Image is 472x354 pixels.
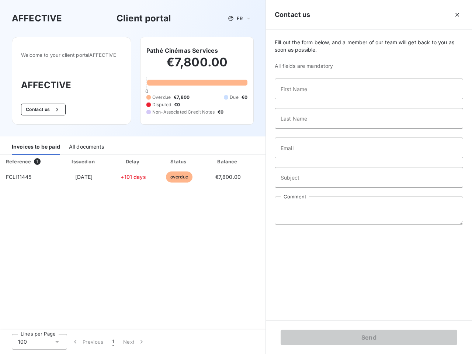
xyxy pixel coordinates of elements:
div: All documents [69,139,104,155]
span: Non-Associated Credit Notes [152,109,215,115]
span: FCLI11445 [6,174,31,180]
div: Balance [204,158,252,165]
span: [DATE] [75,174,93,180]
span: €7,800 [174,94,190,101]
h3: AFFECTIVE [21,79,122,92]
button: Send [281,330,457,345]
h2: €7,800.00 [146,55,247,77]
span: 0 [145,88,148,94]
span: FR [237,15,243,21]
button: 1 [108,334,119,350]
span: +101 days [121,174,146,180]
button: Previous [67,334,108,350]
input: placeholder [275,79,463,99]
div: Status [157,158,201,165]
span: 1 [34,158,41,165]
input: placeholder [275,138,463,158]
span: €0 [174,101,180,108]
span: €7,800.00 [215,174,241,180]
div: Delay [112,158,155,165]
div: Invoices to be paid [12,139,60,155]
span: €0 [218,109,223,115]
input: placeholder [275,167,463,188]
span: overdue [166,171,192,183]
span: Overdue [152,94,171,101]
h3: Client portal [117,12,171,25]
span: Disputed [152,101,171,108]
div: PDF [255,158,292,165]
span: Welcome to your client portal AFFECTIVE [21,52,122,58]
span: Fill out the form below, and a member of our team will get back to you as soon as possible. [275,39,463,53]
button: Contact us [21,104,66,115]
h3: AFFECTIVE [12,12,62,25]
h5: Contact us [275,10,310,20]
span: 100 [18,338,27,346]
div: Issued on [58,158,109,165]
div: Reference [6,159,31,164]
span: Due [230,94,238,101]
span: All fields are mandatory [275,62,463,70]
h6: Pathé Cinémas Services [146,46,218,55]
span: 1 [112,338,114,346]
input: placeholder [275,108,463,129]
button: Next [119,334,150,350]
span: €0 [242,94,247,101]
